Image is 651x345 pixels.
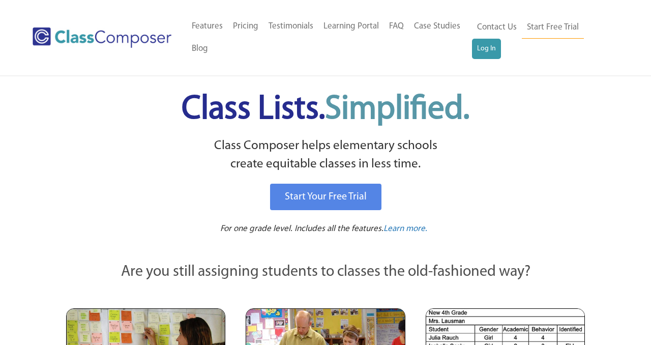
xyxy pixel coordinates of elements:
a: Testimonials [263,15,318,38]
a: Learning Portal [318,15,384,38]
p: Class Composer helps elementary schools create equitable classes in less time. [65,137,586,174]
nav: Header Menu [472,16,611,59]
a: Blog [187,38,213,60]
a: Case Studies [409,15,465,38]
a: Features [187,15,228,38]
a: Learn more. [383,223,427,236]
a: Contact Us [472,16,522,39]
a: Start Your Free Trial [270,184,381,210]
span: Class Lists. [182,93,469,126]
span: For one grade level. Includes all the features. [220,224,383,233]
span: Start Your Free Trial [285,192,367,202]
p: Are you still assigning students to classes the old-fashioned way? [66,261,585,283]
a: Start Free Trial [522,16,584,39]
span: Simplified. [325,93,469,126]
a: Log In [472,39,501,59]
img: Class Composer [33,27,171,48]
span: Learn more. [383,224,427,233]
a: FAQ [384,15,409,38]
nav: Header Menu [187,15,472,60]
a: Pricing [228,15,263,38]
